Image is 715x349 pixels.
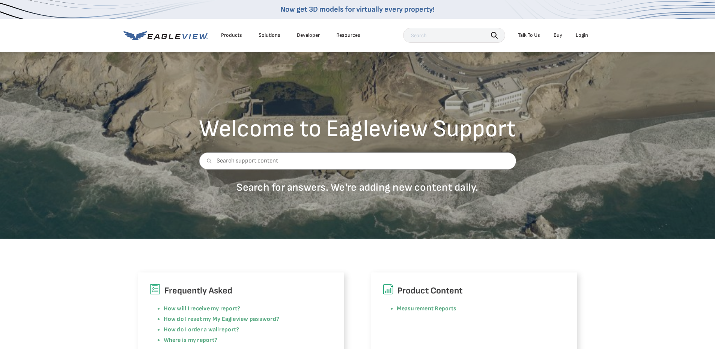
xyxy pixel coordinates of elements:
a: Buy [554,32,562,39]
a: Where is my report? [164,337,218,344]
a: How will I receive my report? [164,305,241,312]
div: Talk To Us [518,32,540,39]
a: How do I order a wall [164,326,219,333]
h2: Welcome to Eagleview Support [199,117,516,141]
a: Measurement Reports [397,305,457,312]
a: Developer [297,32,320,39]
h6: Product Content [382,284,566,298]
div: Products [221,32,242,39]
div: Solutions [259,32,280,39]
a: report [219,326,236,333]
a: How do I reset my My Eagleview password? [164,316,280,323]
p: Search for answers. We're adding new content daily. [199,181,516,194]
h6: Frequently Asked [149,284,333,298]
input: Search support content [199,152,516,170]
a: ? [236,326,239,333]
div: Login [576,32,588,39]
a: Now get 3D models for virtually every property! [280,5,435,14]
div: Resources [336,32,360,39]
input: Search [403,28,505,43]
